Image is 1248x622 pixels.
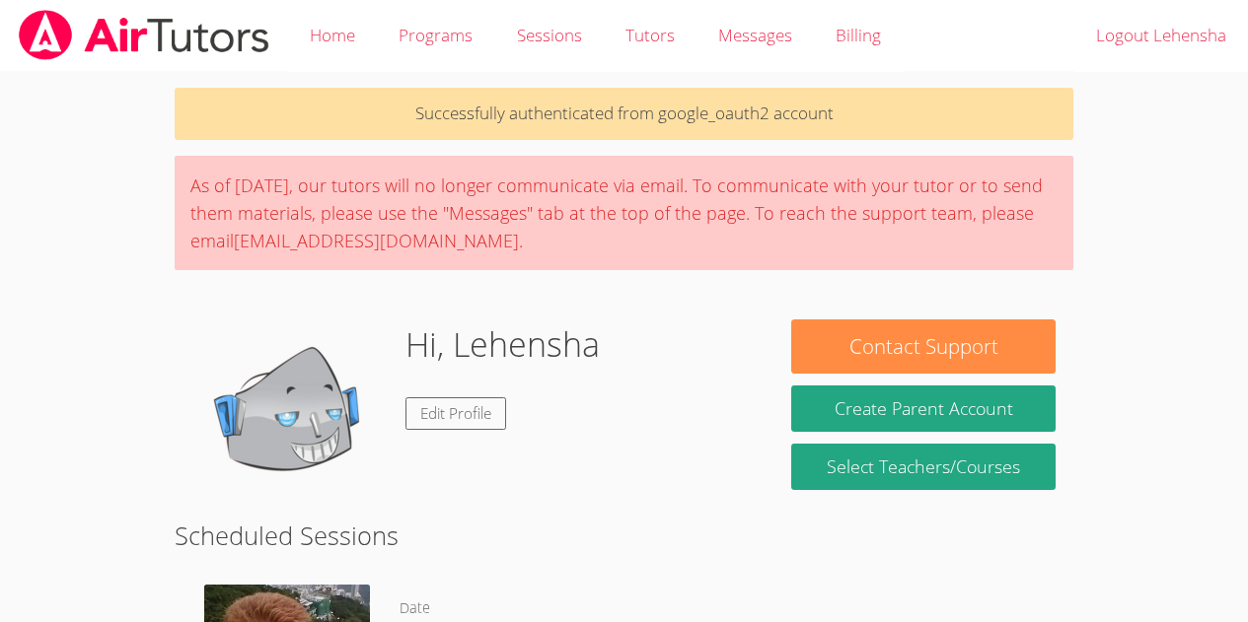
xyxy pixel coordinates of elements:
[791,444,1055,490] a: Select Teachers/Courses
[718,24,792,46] span: Messages
[175,156,1073,270] div: As of [DATE], our tutors will no longer communicate via email. To communicate with your tutor or ...
[400,596,430,621] dt: Date
[175,517,1073,554] h2: Scheduled Sessions
[175,88,1073,140] p: Successfully authenticated from google_oauth2 account
[17,10,271,60] img: airtutors_banner-c4298cdbf04f3fff15de1276eac7730deb9818008684d7c2e4769d2f7ddbe033.png
[405,319,600,370] h1: Hi, Lehensha
[791,385,1055,432] button: Create Parent Account
[791,319,1055,374] button: Contact Support
[192,319,390,517] img: default.png
[405,397,506,430] a: Edit Profile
